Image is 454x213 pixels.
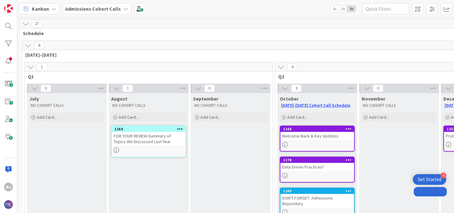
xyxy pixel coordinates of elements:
[200,114,220,120] span: Add Card...
[4,200,13,209] img: avatar
[119,114,139,120] span: Add Card...
[37,63,47,71] span: 1
[362,3,409,14] input: Quick Filter...
[280,132,354,140] div: Welcome Back & Key Updates
[441,173,446,178] div: 4
[4,4,13,13] img: Visit kanbanzone.com
[373,85,383,92] span: 0
[204,85,215,92] span: 0
[287,63,298,71] span: 4
[115,127,185,131] div: 1164
[287,114,307,120] span: Add Card...
[112,103,185,108] p: NO COHORT CALLS
[280,188,354,208] div: 1240DON'T FORGET: Admissions Repository
[37,114,57,120] span: Add Card...
[280,157,354,171] div: 1178Data Driven Practices?
[29,96,39,102] span: July
[280,126,354,140] div: 1168Welcome Back & Key Updates
[280,126,354,132] div: 1168
[31,103,103,108] p: NO COHORT CALLS
[339,6,347,12] span: 2x
[32,5,49,13] span: Kanban
[41,85,51,92] span: 0
[4,183,13,191] div: RJ
[418,176,441,183] div: Get Started
[283,158,354,162] div: 1178
[112,126,185,146] div: 1164FOR YOUR REVIEW-Summary of Topics We Discussed Last Year
[34,42,45,49] span: 8
[280,157,354,163] div: 1178
[193,96,218,102] span: September
[112,126,185,132] div: 1164
[112,132,185,146] div: FOR YOUR REVIEW-Summary of Topics We Discussed Last Year
[28,73,265,80] span: Q1
[32,20,42,28] span: 27
[291,85,302,92] span: 3
[413,174,446,185] div: Open Get Started checklist, remaining modules: 4
[283,127,354,131] div: 1168
[280,163,354,171] div: Data Driven Practices?
[283,189,354,193] div: 1240
[280,194,354,208] div: DON'T FORGET: Admissions Repository
[330,6,339,12] span: 1x
[369,114,389,120] span: Add Card...
[280,96,299,102] span: October
[363,103,435,108] p: NO COHORT CALLS
[122,85,133,92] span: 1
[111,96,127,102] span: August
[194,103,267,108] p: NO COHORT CALLS
[281,103,350,108] a: [DATE]-[DATE] Cohort Call Schedule
[362,96,385,102] span: November
[65,6,121,12] b: Admissions Cohort Calls
[347,6,356,12] span: 3x
[280,188,354,194] div: 1240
